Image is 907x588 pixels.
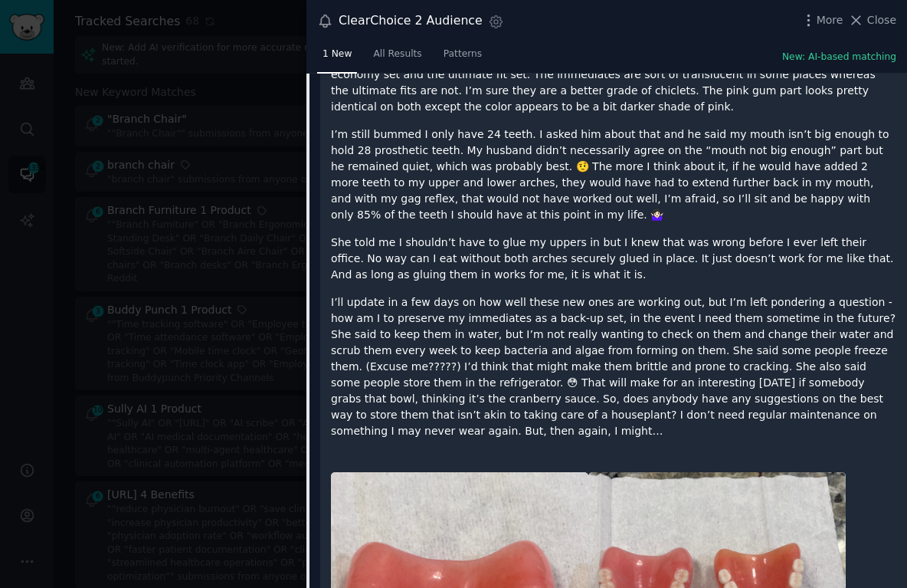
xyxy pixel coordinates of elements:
[782,51,896,64] button: New: AI-based matching
[848,12,896,28] button: Close
[373,48,421,61] span: All Results
[331,126,896,223] p: I’m still bummed I only have 24 teeth. I asked him about that and he said my mouth isn’t big enou...
[867,12,896,28] span: Close
[438,42,487,74] a: Patterns
[317,42,357,74] a: 1 New
[323,48,352,61] span: 1 New
[339,11,483,31] div: ClearChoice 2 Audience
[817,12,843,28] span: More
[444,48,482,61] span: Patterns
[331,34,896,115] p: I will be honest - these new teeth fit my gums better than my immediates, and they should since m...
[331,235,896,283] p: She told me I shouldn’t have to glue my uppers in but I knew that was wrong before I ever left th...
[801,12,843,28] button: More
[331,294,896,439] p: I’ll update in a few days on how well these new ones are working out, but I’m left pondering a qu...
[368,42,427,74] a: All Results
